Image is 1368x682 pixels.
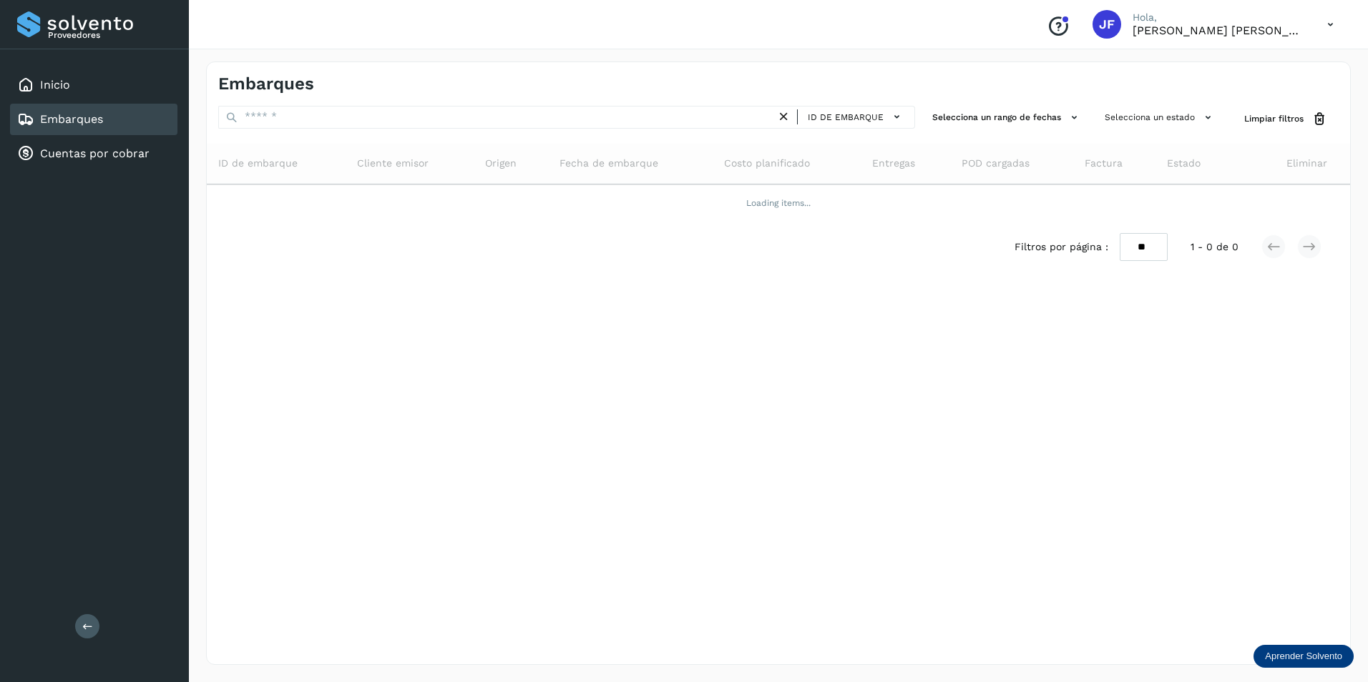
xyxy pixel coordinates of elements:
a: Inicio [40,78,70,92]
span: Entregas [872,156,915,171]
td: Loading items... [207,184,1350,222]
a: Embarques [40,112,103,126]
p: Aprender Solvento [1265,651,1342,662]
a: Cuentas por cobrar [40,147,150,160]
span: Origen [485,156,517,171]
p: Proveedores [48,30,172,40]
span: Cliente emisor [357,156,429,171]
p: Hola, [1133,11,1304,24]
div: Cuentas por cobrar [10,138,177,169]
button: Selecciona un rango de fechas [927,106,1088,129]
button: ID de embarque [803,107,909,127]
div: Inicio [10,69,177,101]
p: JOSE FUENTES HERNANDEZ [1133,24,1304,37]
span: ID de embarque [218,156,298,171]
span: Filtros por página : [1015,239,1108,254]
span: ID de embarque [808,111,884,124]
span: POD cargadas [962,156,1030,171]
div: Aprender Solvento [1254,645,1354,668]
span: Estado [1167,156,1201,171]
span: Factura [1085,156,1123,171]
span: 1 - 0 de 0 [1191,239,1238,254]
span: Costo planificado [724,156,810,171]
button: Limpiar filtros [1233,106,1339,132]
span: Limpiar filtros [1244,112,1304,125]
span: Eliminar [1286,156,1327,171]
h4: Embarques [218,74,314,94]
button: Selecciona un estado [1099,106,1221,129]
span: Fecha de embarque [560,156,658,171]
div: Embarques [10,104,177,135]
